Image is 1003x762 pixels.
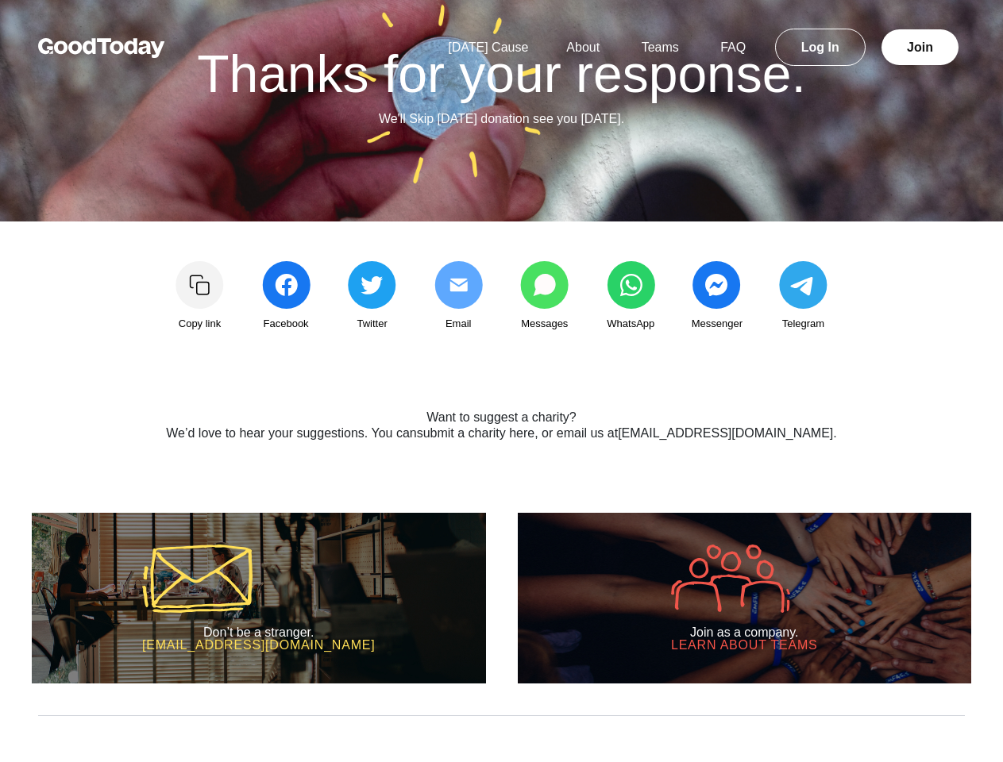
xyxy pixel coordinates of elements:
a: [DATE] Cause [429,40,547,54]
img: share_whatsapp-5443f3cdddf22c2a0b826378880ed971e5ae1b823a31c339f5b218d16a196cbc.svg [607,261,655,309]
span: Copy link [179,315,221,333]
span: WhatsApp [607,315,654,333]
span: Telegram [782,315,824,333]
p: We’d love to hear your suggestions. You can , or email us at . [107,424,897,443]
h1: Thanks for your response. [50,48,953,100]
img: share_email2-0c4679e4b4386d6a5b86d8c72d62db284505652625843b8f2b6952039b23a09d.svg [434,261,483,309]
a: About [547,40,619,54]
a: Email [419,261,498,333]
h2: Don’t be a stranger. [142,625,376,640]
h2: Want to suggest a charity? [107,410,897,425]
img: share_twitter-4edeb73ec953106eaf988c2bc856af36d9939993d6d052e2104170eae85ec90a.svg [348,261,396,309]
img: GoodToday [38,38,165,58]
a: Join [881,29,959,65]
h2: Join as a company. [671,625,818,640]
a: Facebook [246,261,326,333]
span: Email [446,315,472,333]
img: icon-mail-5a43aaca37e600df00e56f9b8d918e47a1bfc3b774321cbcea002c40666e291d.svg [142,545,253,613]
a: Teams [623,40,698,54]
img: share_messages-3b1fb8c04668ff7766dd816aae91723b8c2b0b6fc9585005e55ff97ac9a0ace1.svg [520,261,569,309]
a: submit a charity here [417,426,535,440]
a: Messages [505,261,584,333]
a: Messenger [677,261,757,333]
a: Don’t be a stranger. [EMAIL_ADDRESS][DOMAIN_NAME] [32,513,486,683]
span: Facebook [264,315,309,333]
h3: [EMAIL_ADDRESS][DOMAIN_NAME] [142,639,376,652]
img: share_telegram-202ce42bf2dc56a75ae6f480dc55a76afea62cc0f429ad49403062cf127563fc.svg [779,261,827,309]
img: icon-company-9005efa6fbb31de5087adda016c9bae152a033d430c041dc1efcb478492f602d.svg [671,545,790,613]
img: Copy link [176,261,224,309]
a: Twitter [333,261,412,333]
img: share_messenger-c45e1c7bcbce93979a22818f7576546ad346c06511f898ed389b6e9c643ac9fb.svg [692,261,741,309]
h3: Learn about Teams [671,639,818,652]
img: share_facebook-c991d833322401cbb4f237049bfc194d63ef308eb3503c7c3024a8cbde471ffb.svg [262,261,311,309]
a: Telegram [763,261,843,333]
span: Twitter [357,315,387,333]
span: Messenger [692,315,743,333]
span: Messages [521,315,568,333]
a: FAQ [701,40,765,54]
a: Copy link [160,261,240,333]
a: [EMAIL_ADDRESS][DOMAIN_NAME] [618,426,833,440]
a: Log In [775,29,866,66]
a: WhatsApp [591,261,670,333]
a: Join as a company. Learn about Teams [518,513,972,683]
